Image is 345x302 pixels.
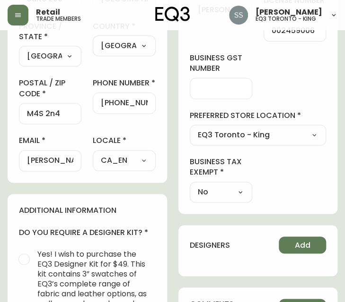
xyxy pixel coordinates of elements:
[36,8,60,16] span: Retail
[190,53,252,74] label: business gst number
[93,135,155,146] label: locale
[279,236,326,253] button: Add
[256,8,322,16] span: [PERSON_NAME]
[19,227,156,237] h4: do you require a designer kit?
[155,7,190,22] img: logo
[256,16,316,22] h5: eq3 toronto - king
[36,16,81,22] h5: trade members
[295,240,310,250] span: Add
[19,205,156,216] h4: additional information
[93,78,155,88] label: phone number
[19,135,81,146] label: email
[190,240,230,250] h4: designers
[229,6,248,25] img: f1b6f2cda6f3b51f95337c5892ce6799
[190,157,252,178] label: business tax exempt
[19,78,81,99] label: postal / zip code
[190,110,327,121] label: preferred store location
[19,21,81,42] label: province / state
